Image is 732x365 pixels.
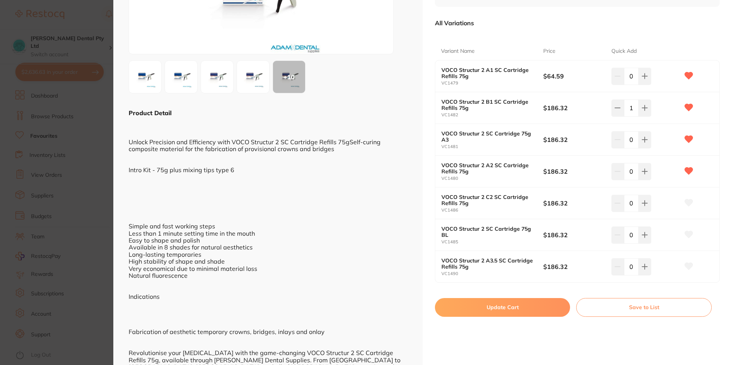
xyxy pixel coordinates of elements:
button: +10 [273,60,306,93]
b: $64.59 [543,72,605,80]
button: Save to List [576,298,712,316]
small: VC1486 [441,208,543,213]
p: Price [543,47,556,55]
b: VOCO Structur 2 C2 SC Cartridge Refills 75g [441,194,533,206]
small: VC1482 [441,112,543,117]
small: VC1485 [441,240,543,244]
p: Variant Name [441,47,475,55]
small: VC1481 [441,144,543,149]
img: Ni5qcGc [167,63,195,91]
b: $186.32 [543,199,605,207]
b: $186.32 [543,167,605,176]
small: VC1480 [441,176,543,181]
b: $186.32 [543,104,605,112]
b: VOCO Structur 2 A1 SC Cartridge Refills 75g [441,67,533,79]
b: VOCO Structur 2 A3.5 SC Cartridge Refills 75g [441,257,533,270]
b: $186.32 [543,231,605,239]
b: VOCO Structur 2 SC Cartridge 75g BL [441,226,533,238]
img: OS5qcGc [203,63,231,91]
img: My5qcGc [131,63,159,91]
p: All Variations [435,19,474,27]
b: Product Detail [129,109,172,117]
b: $186.32 [543,262,605,271]
p: Quick Add [611,47,637,55]
img: MC5qcGc [239,63,267,91]
small: VC1490 [441,271,543,276]
button: Update Cart [435,298,570,316]
b: VOCO Structur 2 A2 SC Cartridge Refills 75g [441,162,533,174]
b: $186.32 [543,135,605,144]
small: VC1479 [441,81,543,86]
b: VOCO Structur 2 SC Cartridge 75g A3 [441,130,533,143]
b: VOCO Structur 2 B1 SC Cartridge Refills 75g [441,99,533,111]
div: + 10 [273,61,305,93]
